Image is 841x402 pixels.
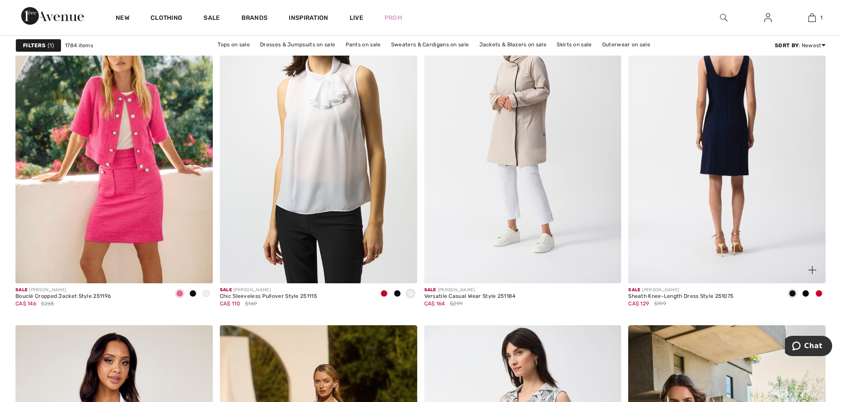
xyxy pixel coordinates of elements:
span: 1784 items [65,41,93,49]
span: $265 [41,300,54,308]
div: : Newest [775,41,826,49]
div: Chic Sleeveless Pullover Style 251115 [220,293,317,300]
span: $299 [450,300,463,308]
div: Off White [200,287,213,301]
span: $199 [654,300,666,308]
img: search the website [720,12,728,23]
span: CA$ 146 [15,301,36,307]
div: Pink [173,287,186,301]
div: Black [391,287,404,301]
span: Sale [628,287,640,293]
a: Jackets & Blazers on sale [475,39,551,50]
div: [PERSON_NAME] [424,287,516,293]
span: CA$ 129 [628,301,649,307]
div: [PERSON_NAME] [628,287,733,293]
div: Midnight Blue [786,287,799,301]
span: 1 [820,14,822,22]
div: Radiant red [377,287,391,301]
a: Prom [385,13,402,23]
span: Sale [15,287,27,293]
div: Sheath Knee-Length Dress Style 251075 [628,293,733,300]
span: 1 [48,41,54,49]
a: Skirts on sale [552,39,596,50]
a: Sweaters & Cardigans on sale [387,39,473,50]
span: $169 [245,300,257,308]
strong: Sort By [775,42,799,49]
a: Outerwear on sale [598,39,655,50]
span: Inspiration [289,14,328,23]
a: Brands [241,14,268,23]
div: Versatile Casual Wear Style 251184 [424,293,516,300]
a: Pants on sale [341,39,385,50]
strong: Filters [23,41,45,49]
div: Radiant red [812,287,826,301]
a: Clothing [151,14,182,23]
span: Sale [220,287,232,293]
div: Off White [404,287,417,301]
a: Sale [204,14,220,23]
div: [PERSON_NAME] [220,287,317,293]
iframe: Opens a widget where you can chat to one of our agents [785,336,832,358]
a: 1 [790,12,833,23]
a: Tops on sale [213,39,254,50]
span: Sale [424,287,436,293]
div: Black [799,287,812,301]
span: CA$ 164 [424,301,445,307]
img: 1ère Avenue [21,7,84,25]
div: Bouclé Cropped Jacket Style 251196 [15,293,111,300]
a: Sign In [757,12,779,23]
div: [PERSON_NAME] [15,287,111,293]
img: My Bag [808,12,816,23]
a: New [116,14,129,23]
img: My Info [764,12,772,23]
div: Black [186,287,200,301]
a: Live [350,13,363,23]
img: plus_v2.svg [808,266,816,274]
a: Dresses & Jumpsuits on sale [256,39,339,50]
span: CA$ 110 [220,301,240,307]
